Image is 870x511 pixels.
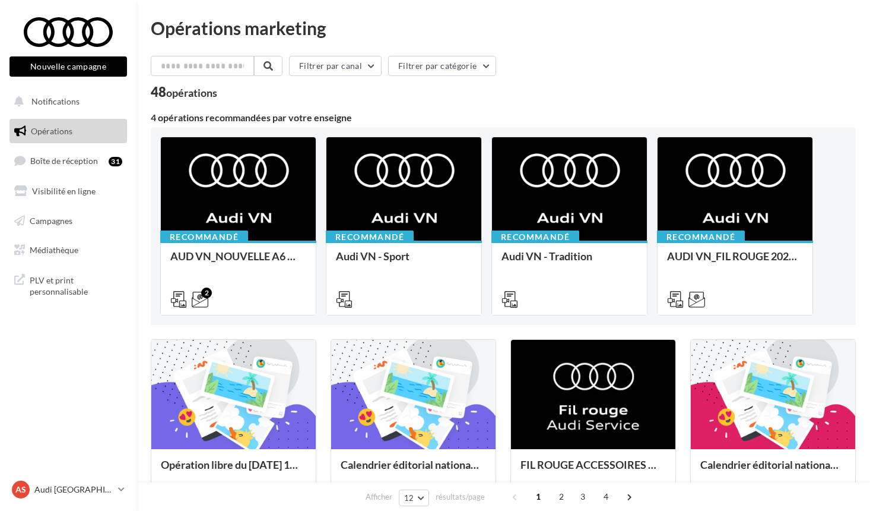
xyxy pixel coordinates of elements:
[657,231,745,244] div: Recommandé
[520,459,666,482] div: FIL ROUGE ACCESSOIRES SEPTEMBRE - AUDI SERVICE
[436,491,485,503] span: résultats/page
[7,179,129,204] a: Visibilité en ligne
[31,126,72,136] span: Opérations
[388,56,496,76] button: Filtrer par catégorie
[201,288,212,298] div: 2
[552,487,571,506] span: 2
[404,493,414,503] span: 12
[151,19,856,37] div: Opérations marketing
[596,487,615,506] span: 4
[7,148,129,174] a: Boîte de réception31
[529,487,548,506] span: 1
[9,56,127,77] button: Nouvelle campagne
[7,209,129,234] a: Campagnes
[336,250,472,274] div: Audi VN - Sport
[30,156,98,166] span: Boîte de réception
[151,86,217,99] div: 48
[573,487,592,506] span: 3
[30,272,122,298] span: PLV et print personnalisable
[341,459,486,482] div: Calendrier éditorial national : semaine du 25.08 au 31.08
[160,231,248,244] div: Recommandé
[399,490,429,506] button: 12
[161,459,306,482] div: Opération libre du [DATE] 12:06
[30,215,72,225] span: Campagnes
[34,484,113,496] p: Audi [GEOGRAPHIC_DATA]
[289,56,382,76] button: Filtrer par canal
[7,238,129,263] a: Médiathèque
[30,245,78,255] span: Médiathèque
[326,231,414,244] div: Recommandé
[667,250,803,274] div: AUDI VN_FIL ROUGE 2025 - A1, Q2, Q3, Q5 et Q4 e-tron
[166,87,217,98] div: opérations
[31,96,80,106] span: Notifications
[15,484,26,496] span: AS
[9,478,127,501] a: AS Audi [GEOGRAPHIC_DATA]
[491,231,579,244] div: Recommandé
[170,250,306,274] div: AUD VN_NOUVELLE A6 e-tron
[7,267,129,302] a: PLV et print personnalisable
[501,250,637,274] div: Audi VN - Tradition
[366,491,392,503] span: Afficher
[700,459,846,482] div: Calendrier éditorial national : semaines du 04.08 au 25.08
[7,89,125,114] button: Notifications
[32,186,96,196] span: Visibilité en ligne
[151,113,856,122] div: 4 opérations recommandées par votre enseigne
[109,157,122,166] div: 31
[7,119,129,144] a: Opérations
